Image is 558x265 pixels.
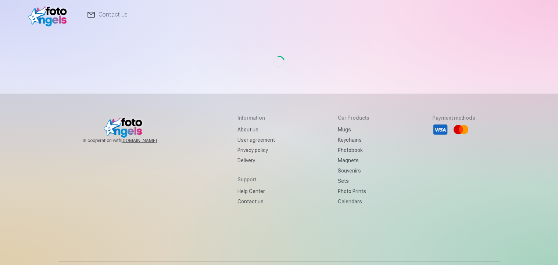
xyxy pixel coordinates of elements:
[338,186,369,196] a: Photo prints
[338,114,369,121] h5: Our products
[237,196,275,207] a: Contact us
[237,176,275,183] h5: Support
[432,114,475,121] h5: Payment methods
[338,176,369,186] a: Sets
[453,121,469,138] li: Mastercard
[121,138,175,144] a: [DOMAIN_NAME]
[28,3,71,26] img: /fa1
[338,145,369,155] a: Photobook
[83,138,175,144] span: In cooperation with
[237,145,275,155] a: Privacy policy
[237,135,275,145] a: User agreement
[237,124,275,135] a: About us
[237,155,275,166] a: Delivery
[338,166,369,176] a: Souvenirs
[432,121,448,138] li: Visa
[237,186,275,196] a: Help Center
[338,135,369,145] a: Keychains
[338,155,369,166] a: Magnets
[338,196,369,207] a: Calendars
[237,114,275,121] h5: Information
[338,124,369,135] a: Mugs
